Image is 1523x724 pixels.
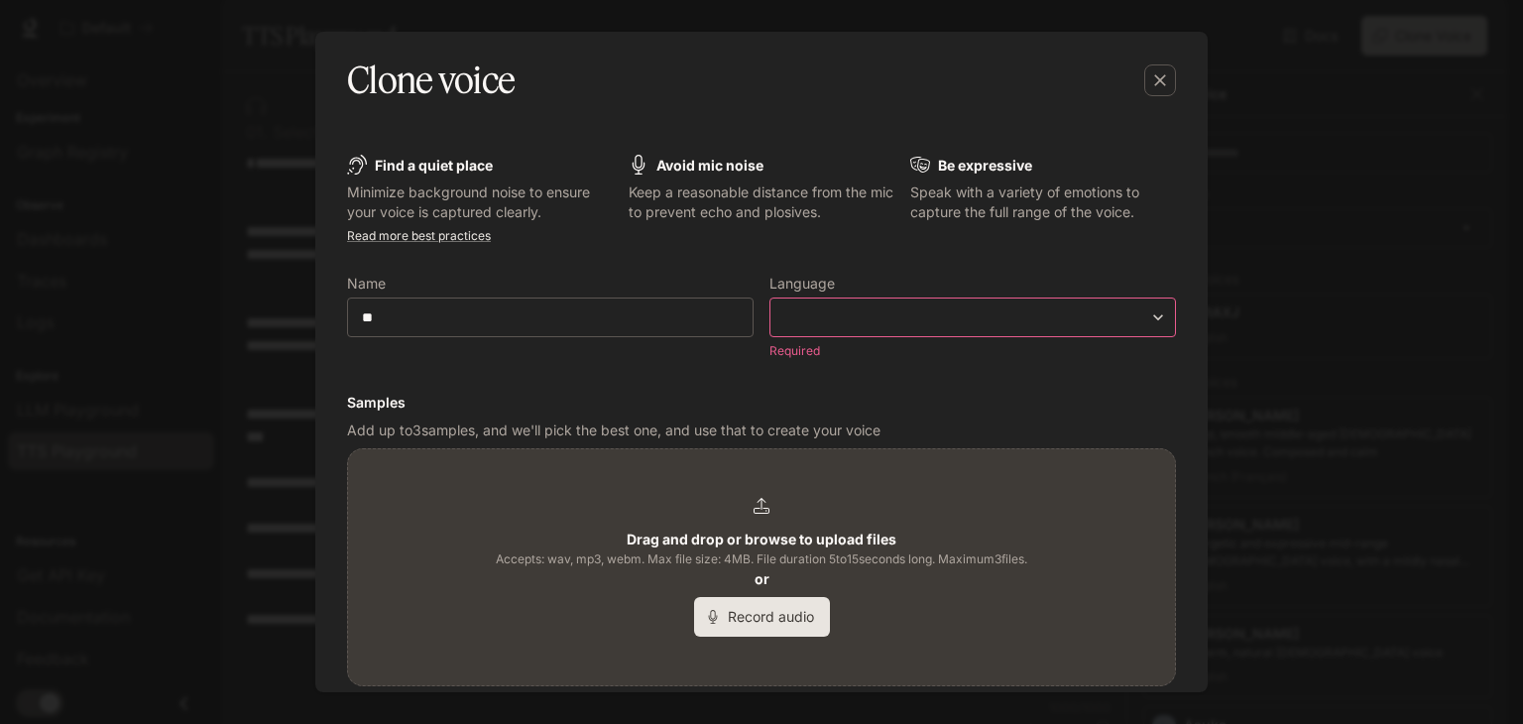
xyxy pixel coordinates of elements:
[938,157,1032,174] b: Be expressive
[347,393,1176,413] h6: Samples
[347,277,386,291] p: Name
[347,421,1176,440] p: Add up to 3 samples, and we'll pick the best one, and use that to create your voice
[755,570,769,587] b: or
[375,157,493,174] b: Find a quiet place
[769,341,1162,361] p: Required
[347,228,491,243] a: Read more best practices
[910,182,1176,222] p: Speak with a variety of emotions to capture the full range of the voice.
[347,182,613,222] p: Minimize background noise to ensure your voice is captured clearly.
[627,531,896,547] b: Drag and drop or browse to upload files
[656,157,763,174] b: Avoid mic noise
[769,277,835,291] p: Language
[347,56,515,105] h5: Clone voice
[629,182,894,222] p: Keep a reasonable distance from the mic to prevent echo and plosives.
[770,307,1175,327] div: ​
[496,549,1027,569] span: Accepts: wav, mp3, webm. Max file size: 4MB. File duration 5 to 15 seconds long. Maximum 3 files.
[694,597,830,637] button: Record audio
